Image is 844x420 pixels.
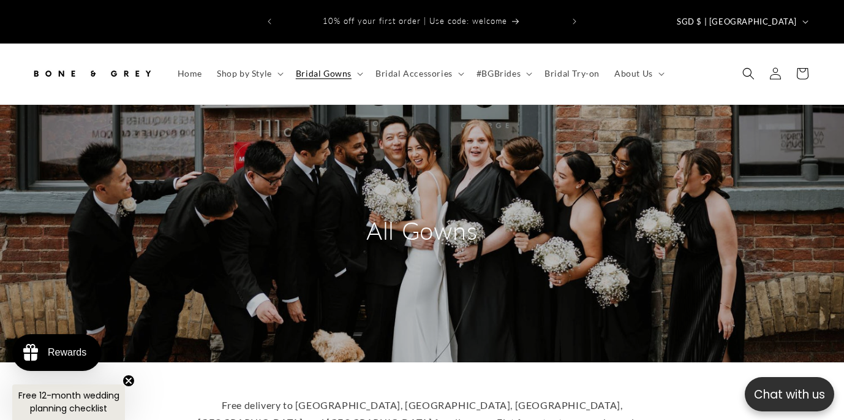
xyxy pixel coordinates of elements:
summary: #BGBrides [469,61,537,86]
summary: About Us [607,61,669,86]
span: 10% off your first order | Use code: welcome [323,16,507,26]
a: Bridal Try-on [537,61,607,86]
button: Open chatbox [745,377,834,411]
span: About Us [614,68,653,79]
button: SGD $ | [GEOGRAPHIC_DATA] [669,10,813,33]
img: Bone and Grey Bridal [31,60,153,87]
div: Free 12-month wedding planning checklistClose teaser [12,384,125,420]
summary: Bridal Gowns [288,61,368,86]
span: Home [178,68,202,79]
summary: Search [735,60,762,87]
div: Rewards [48,347,86,358]
button: Previous announcement [256,10,283,33]
summary: Bridal Accessories [368,61,469,86]
button: Next announcement [561,10,588,33]
span: Bridal Try-on [544,68,600,79]
a: Bone and Grey Bridal [26,56,158,92]
p: Chat with us [745,386,834,403]
span: Shop by Style [217,68,272,79]
h2: All Gowns [306,215,538,246]
span: #BGBrides [477,68,521,79]
summary: Shop by Style [209,61,288,86]
span: Bridal Accessories [375,68,453,79]
button: Close teaser [122,375,135,387]
a: Home [170,61,209,86]
span: Free 12-month wedding planning checklist [18,389,119,414]
span: Bridal Gowns [296,68,352,79]
span: SGD $ | [GEOGRAPHIC_DATA] [677,16,797,28]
